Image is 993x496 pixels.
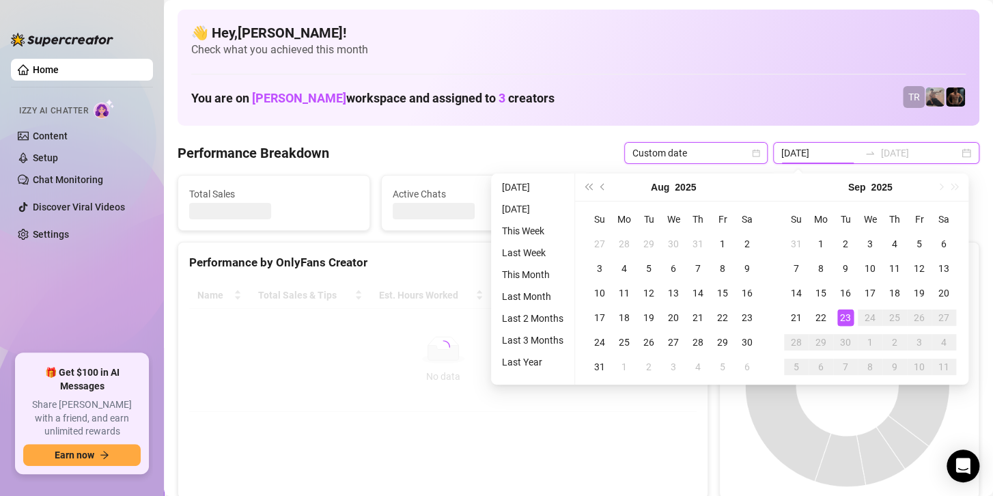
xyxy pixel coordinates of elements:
[496,179,569,195] li: [DATE]
[833,355,858,379] td: 2025-10-07
[710,207,735,232] th: Fr
[641,260,657,277] div: 5
[637,281,661,305] td: 2025-08-12
[189,187,359,202] span: Total Sales
[784,281,809,305] td: 2025-09-14
[496,310,569,327] li: Last 2 Months
[809,207,833,232] th: Mo
[710,305,735,330] td: 2025-08-22
[616,359,632,375] div: 1
[714,309,731,326] div: 22
[936,260,952,277] div: 13
[833,256,858,281] td: 2025-09-09
[641,334,657,350] div: 26
[858,305,882,330] td: 2025-09-24
[637,330,661,355] td: 2025-08-26
[739,359,755,375] div: 6
[886,236,903,252] div: 4
[886,285,903,301] div: 18
[591,309,608,326] div: 17
[858,256,882,281] td: 2025-09-10
[612,256,637,281] td: 2025-08-04
[882,305,907,330] td: 2025-09-25
[858,207,882,232] th: We
[496,354,569,370] li: Last Year
[788,260,805,277] div: 7
[686,256,710,281] td: 2025-08-07
[886,260,903,277] div: 11
[907,256,932,281] td: 2025-09-12
[911,236,927,252] div: 5
[735,256,759,281] td: 2025-08-09
[496,201,569,217] li: [DATE]
[33,130,68,141] a: Content
[837,359,854,375] div: 7
[781,146,859,161] input: Start date
[862,236,878,252] div: 3
[616,309,632,326] div: 18
[833,281,858,305] td: 2025-09-16
[612,305,637,330] td: 2025-08-18
[616,334,632,350] div: 25
[739,309,755,326] div: 23
[641,236,657,252] div: 29
[813,236,829,252] div: 1
[596,174,611,201] button: Previous month (PageUp)
[907,355,932,379] td: 2025-10-10
[809,281,833,305] td: 2025-09-15
[907,232,932,256] td: 2025-09-05
[871,174,892,201] button: Choose a year
[19,105,88,118] span: Izzy AI Chatter
[661,355,686,379] td: 2025-09-03
[651,174,669,201] button: Choose a month
[661,305,686,330] td: 2025-08-20
[710,281,735,305] td: 2025-08-15
[690,309,706,326] div: 21
[686,207,710,232] th: Th
[710,355,735,379] td: 2025-09-05
[882,207,907,232] th: Th
[641,359,657,375] div: 2
[616,285,632,301] div: 11
[739,334,755,350] div: 30
[752,149,760,157] span: calendar
[637,355,661,379] td: 2025-09-02
[932,281,956,305] td: 2025-09-20
[862,334,878,350] div: 1
[858,330,882,355] td: 2025-10-01
[881,146,959,161] input: End date
[637,232,661,256] td: 2025-07-29
[809,256,833,281] td: 2025-09-08
[788,334,805,350] div: 28
[641,309,657,326] div: 19
[858,281,882,305] td: 2025-09-17
[665,260,682,277] div: 6
[436,340,450,354] span: loading
[833,232,858,256] td: 2025-09-02
[936,236,952,252] div: 6
[612,281,637,305] td: 2025-08-11
[833,330,858,355] td: 2025-09-30
[932,330,956,355] td: 2025-10-04
[882,232,907,256] td: 2025-09-04
[686,281,710,305] td: 2025-08-14
[665,334,682,350] div: 27
[591,260,608,277] div: 3
[809,355,833,379] td: 2025-10-06
[932,355,956,379] td: 2025-10-11
[23,444,141,466] button: Earn nowarrow-right
[11,33,113,46] img: logo-BBDzfeDw.svg
[911,260,927,277] div: 12
[936,334,952,350] div: 4
[833,207,858,232] th: Tu
[784,305,809,330] td: 2025-09-21
[191,42,966,57] span: Check what you achieved this month
[932,256,956,281] td: 2025-09-13
[865,148,876,159] span: to
[714,359,731,375] div: 5
[661,232,686,256] td: 2025-07-30
[714,334,731,350] div: 29
[637,256,661,281] td: 2025-08-05
[809,305,833,330] td: 2025-09-22
[907,305,932,330] td: 2025-09-26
